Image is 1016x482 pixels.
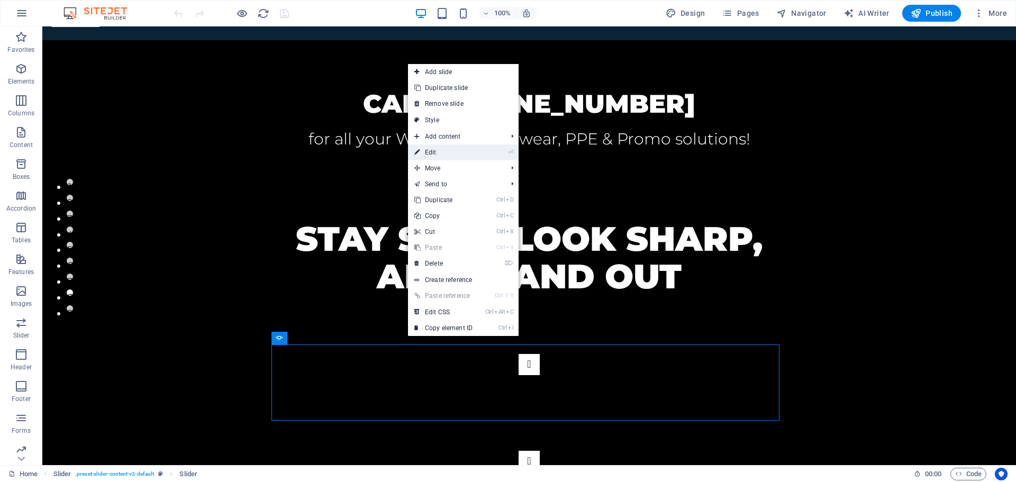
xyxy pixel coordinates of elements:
span: Click to select. Double-click to edit [53,468,71,480]
i: C [506,308,513,315]
span: Pages [722,8,759,19]
button: 6 [24,231,31,238]
i: Alt [494,308,505,315]
i: Reload page [257,7,269,20]
button: reload [257,7,269,20]
div: Design (Ctrl+Alt+Y) [661,5,710,22]
img: Editor Logo [61,7,140,20]
span: More [974,8,1007,19]
i: I [508,324,513,331]
span: Navigator [776,8,827,19]
i: Ctrl [495,292,503,299]
p: Header [11,363,32,371]
a: Create reference [408,272,519,288]
p: Slider [13,331,30,340]
a: ⏎Edit [408,144,479,160]
span: Code [955,468,982,480]
button: 1 [24,152,31,159]
a: CtrlXCut [408,224,479,240]
button: 4 [24,200,31,206]
i: Ctrl [485,308,494,315]
span: 00 00 [925,468,941,480]
i: On resize automatically adjust zoom level to fit chosen device. [522,8,531,18]
button: AI Writer [839,5,894,22]
button: Pages [718,5,763,22]
span: . preset-slider-content-v3-default [75,468,154,480]
button: 9 [24,279,31,285]
a: CtrlCCopy [408,208,479,224]
i: X [506,228,513,235]
p: Content [10,141,33,149]
i: D [506,196,513,203]
button: 7 [24,247,31,253]
a: Ctrl⇧VPaste reference [408,288,479,304]
button: Code [950,468,986,480]
a: CtrlDDuplicate [408,192,479,208]
div: Content Slider [212,302,762,471]
a: Duplicate slide [408,80,519,96]
button: 2 [24,168,31,175]
h6: 100% [494,7,511,20]
i: ⇧ [504,292,509,299]
button: More [969,5,1011,22]
button: Usercentrics [995,468,1008,480]
p: Favorites [7,46,34,54]
nav: breadcrumb [53,468,197,480]
h6: Session time [914,468,942,480]
span: Design [666,8,705,19]
i: Ctrl [496,228,505,235]
button: 5 [24,215,31,222]
i: V [506,244,513,251]
a: CtrlICopy element ID [408,320,479,336]
button: Navigator [772,5,831,22]
p: Elements [8,77,35,86]
p: Footer [12,395,31,403]
button: 100% [478,7,516,20]
p: Tables [12,236,31,244]
span: Add content [408,129,503,144]
i: This element is a customizable preset [158,471,163,477]
span: : [932,470,934,478]
button: Click here to leave preview mode and continue editing [235,7,248,20]
i: Ctrl [496,196,505,203]
a: Style [408,112,519,128]
i: Ctrl [496,244,505,251]
a: CtrlVPaste [408,240,479,256]
i: ⏎ [509,149,513,156]
i: C [506,212,513,219]
a: Add slide [408,64,519,80]
button: Publish [902,5,961,22]
a: CtrlAltCEdit CSS [408,304,479,320]
p: Features [8,268,34,276]
a: ⌦Delete [408,256,479,271]
span: Move [408,160,503,176]
i: Ctrl [496,212,505,219]
p: Forms [12,426,31,435]
i: ⌦ [505,260,513,267]
span: AI Writer [843,8,890,19]
i: Ctrl [498,324,507,331]
a: Send to [408,176,503,192]
p: Accordion [6,204,36,213]
a: Click to cancel selection. Double-click to open Pages [8,468,38,480]
p: Boxes [13,172,30,181]
span: Publish [911,8,952,19]
button: Design [661,5,710,22]
p: Images [11,299,32,308]
button: 8 [24,263,31,269]
span: Click to select. Double-click to edit [179,468,197,480]
button: 3 [24,184,31,190]
p: Columns [8,109,34,117]
a: Remove slide [408,96,519,112]
i: V [510,292,513,299]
